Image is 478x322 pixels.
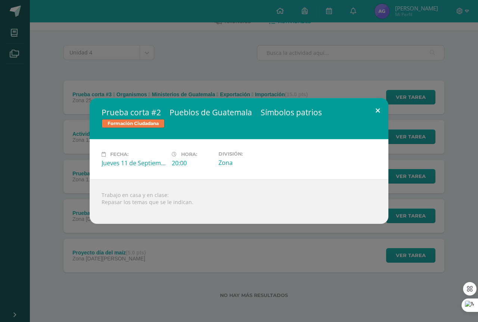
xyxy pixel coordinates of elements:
[102,107,376,118] h2: Prueba corta #2  Pueblos de Guatemala  Símbolos patrios
[90,179,388,224] div: Trabajo en casa y en clase: Repasar los temas que se le indican.
[218,159,283,167] div: Zona
[102,159,166,167] div: Jueves 11 de Septiembre
[367,98,388,124] button: Close (Esc)
[172,159,212,167] div: 20:00
[218,151,283,157] label: División:
[102,119,165,128] span: Formación Ciudadana
[181,151,197,157] span: Hora:
[110,151,128,157] span: Fecha:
